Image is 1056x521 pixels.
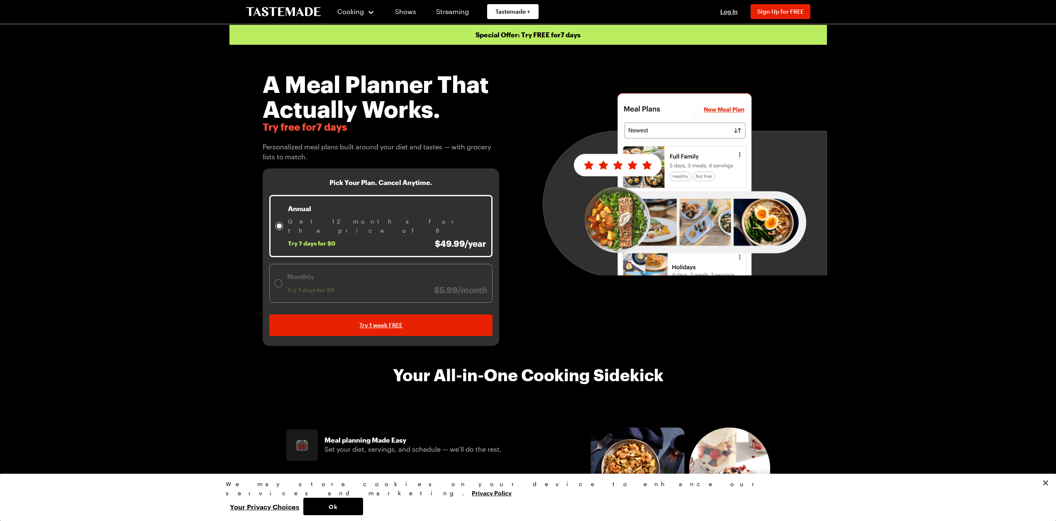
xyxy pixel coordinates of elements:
[329,178,432,187] h3: Pick Your Plan. Cancel Anytime.
[495,7,530,16] span: Tastemade +
[337,7,364,15] span: Cooking
[226,480,823,515] div: Privacy
[393,366,663,384] p: Your All-in-One Cooking Sidekick
[1036,474,1055,492] button: Close
[487,4,539,19] a: Tastemade +
[288,204,486,214] p: Annual
[757,8,804,15] span: Sign Up for FREE
[226,480,823,498] div: We may store cookies on your device to enhance our services and marketing.
[229,25,827,45] p: Special Offer: Try FREE for 7 days
[434,285,487,295] span: $5.99/month
[263,121,500,133] span: Try free for 7 days
[337,2,375,22] button: Cooking
[288,240,335,247] span: Try 7 days for $0
[712,7,746,16] button: Log In
[435,239,486,248] span: $49.99/year
[472,489,512,497] a: More information about your privacy, opens in a new tab
[288,217,486,235] span: Get 12 months for the price of 8
[263,142,500,162] span: Personalized meal plans built around your diet and tastes — with grocery lists to match.
[720,8,738,15] span: Log In
[287,286,334,294] span: Try 7 days for $0
[269,314,493,336] a: Try 1 week FREE
[246,7,321,17] a: To Tastemade Home Page
[287,272,487,282] p: Monthly
[751,4,810,19] button: Sign Up for FREE
[263,71,500,121] h1: A Meal Planner That Actually Works.
[359,321,402,329] span: Try 1 week FREE
[324,436,502,444] p: Meal planning Made Easy
[324,445,502,453] span: Set your diet, servings, and schedule — we’ll do the rest.
[303,498,363,515] button: Ok
[226,498,303,515] button: Your Privacy Choices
